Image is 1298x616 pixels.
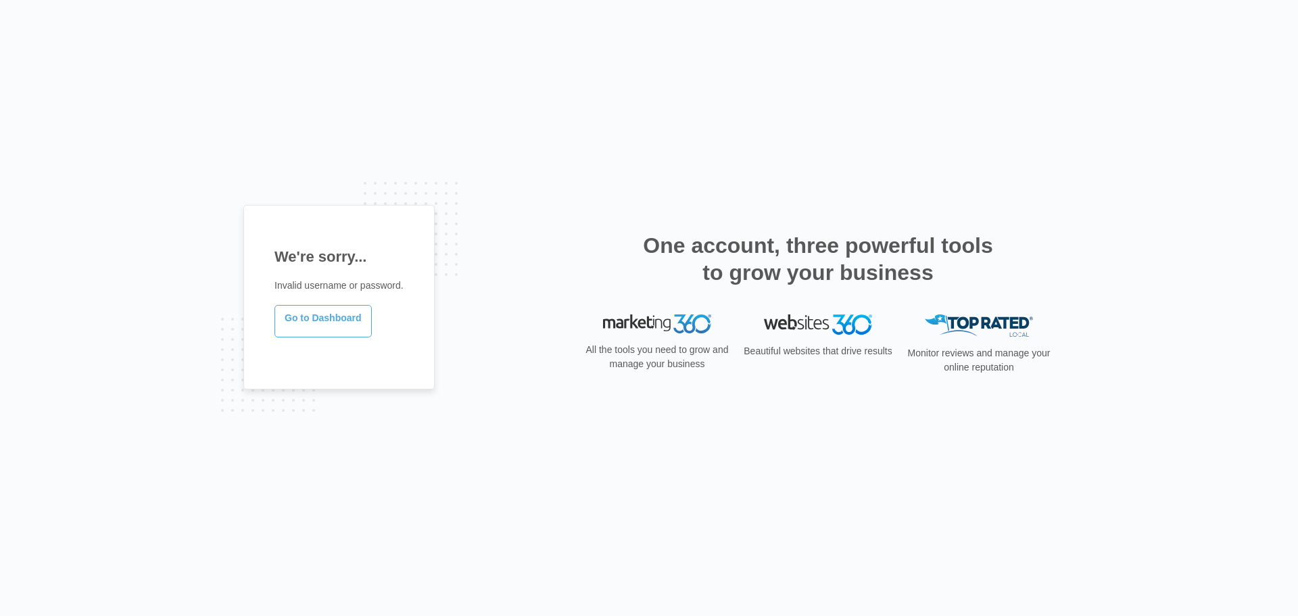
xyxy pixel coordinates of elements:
p: Invalid username or password. [274,279,404,293]
img: Top Rated Local [925,314,1033,337]
p: Monitor reviews and manage your online reputation [903,346,1055,375]
p: All the tools you need to grow and manage your business [581,343,733,371]
p: Beautiful websites that drive results [742,344,894,358]
a: Go to Dashboard [274,305,372,337]
img: Websites 360 [764,314,872,334]
img: Marketing 360 [603,314,711,333]
h2: One account, three powerful tools to grow your business [639,232,997,286]
h1: We're sorry... [274,245,404,268]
